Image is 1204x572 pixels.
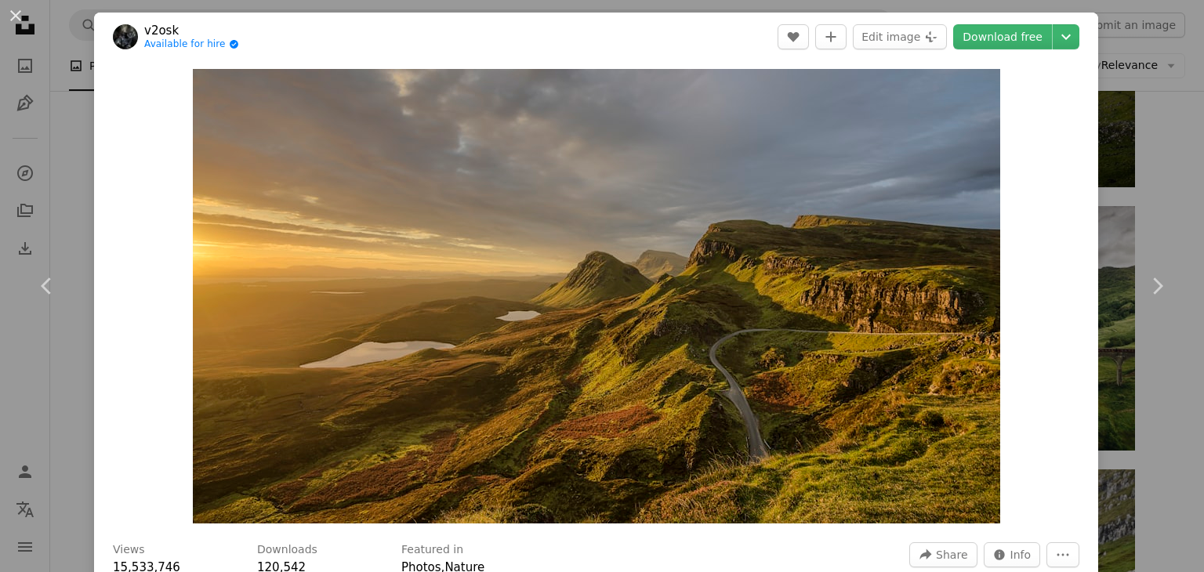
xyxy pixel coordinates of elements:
[815,24,847,49] button: Add to Collection
[144,38,239,51] a: Available for hire
[257,542,317,558] h3: Downloads
[778,24,809,49] button: Like
[984,542,1041,567] button: Stats about this image
[401,542,463,558] h3: Featured in
[1053,24,1079,49] button: Choose download size
[853,24,947,49] button: Edit image
[193,69,1000,523] img: bird's eye photography of winding road on mountain
[936,543,967,567] span: Share
[1046,542,1079,567] button: More Actions
[953,24,1052,49] a: Download free
[1010,543,1032,567] span: Info
[193,69,1000,523] button: Zoom in on this image
[113,542,145,558] h3: Views
[144,23,239,38] a: v2osk
[1110,211,1204,361] a: Next
[909,542,977,567] button: Share this image
[113,24,138,49] img: Go to v2osk's profile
